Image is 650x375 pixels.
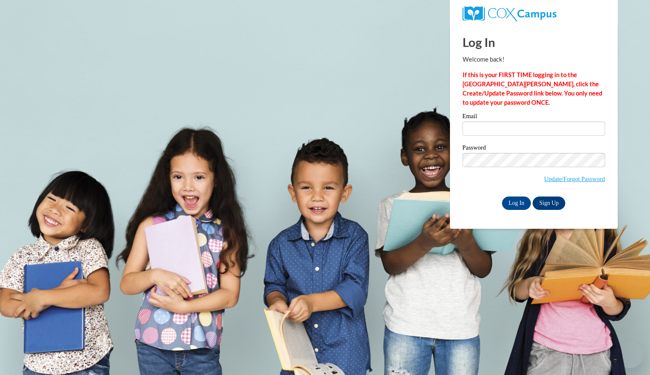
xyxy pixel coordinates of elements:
[463,71,602,106] strong: If this is your FIRST TIME logging in to the [GEOGRAPHIC_DATA][PERSON_NAME], click the Create/Upd...
[463,55,605,64] p: Welcome back!
[502,197,531,210] input: Log In
[463,145,605,153] label: Password
[533,197,565,210] a: Sign Up
[463,6,605,21] a: COX Campus
[616,341,643,368] iframe: Button to launch messaging window
[463,113,605,122] label: Email
[463,34,605,51] h1: Log In
[463,6,556,21] img: COX Campus
[544,176,605,182] a: Update/Forgot Password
